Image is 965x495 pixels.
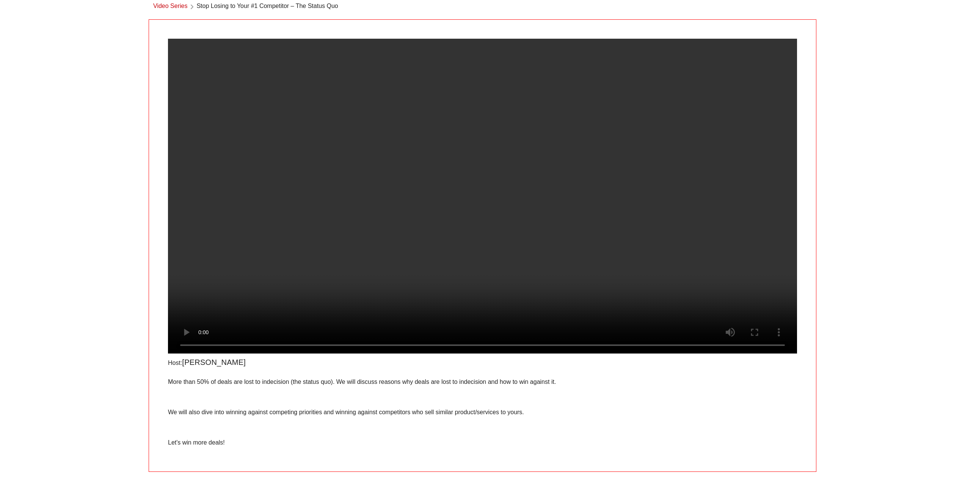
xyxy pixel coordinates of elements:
p: More than 50% of deals are lost to indecision (the status quo). We will discuss reasons why deals... [168,377,797,387]
p: We will also dive into winning against competing priorities and winning against competitors who s... [168,408,797,417]
a: Video Series [153,2,187,12]
span: [PERSON_NAME] [182,358,246,366]
span: Stop Losing to Your #1 Competitor – The Status Quo [196,2,338,12]
p: Let's win more deals! [168,438,797,447]
span: Host: [168,360,182,366]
